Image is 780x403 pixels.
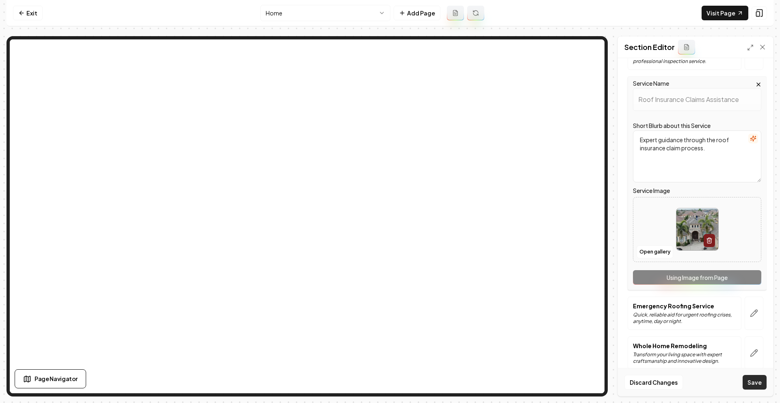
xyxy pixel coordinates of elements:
button: Open gallery [637,245,673,258]
img: image [676,208,718,250]
p: Transform your living space with expert craftsmanship and innovative design. [633,351,736,364]
label: Short Blurb about this Service [633,122,711,129]
input: Service Name [633,88,761,111]
button: Discard Changes [624,375,683,390]
button: Save [743,375,767,390]
h2: Section Editor [624,41,675,53]
a: Visit Page [702,6,748,20]
label: Service Image [633,186,761,195]
button: Regenerate page [467,6,484,20]
span: Page Navigator [35,375,78,383]
p: Quick, reliable aid for urgent roofing crises, anytime, day or night. [633,312,736,325]
button: Add admin page prompt [447,6,464,20]
button: Page Navigator [15,369,86,388]
button: Add Page [394,6,440,20]
button: Add admin section prompt [678,40,695,54]
p: Ensure your roof's longevity with our professional inspection service. [633,52,736,65]
a: Exit [13,6,43,20]
p: Whole Home Remodeling [633,342,736,350]
p: Emergency Roofing Service [633,302,736,310]
label: Service Name [633,80,669,87]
